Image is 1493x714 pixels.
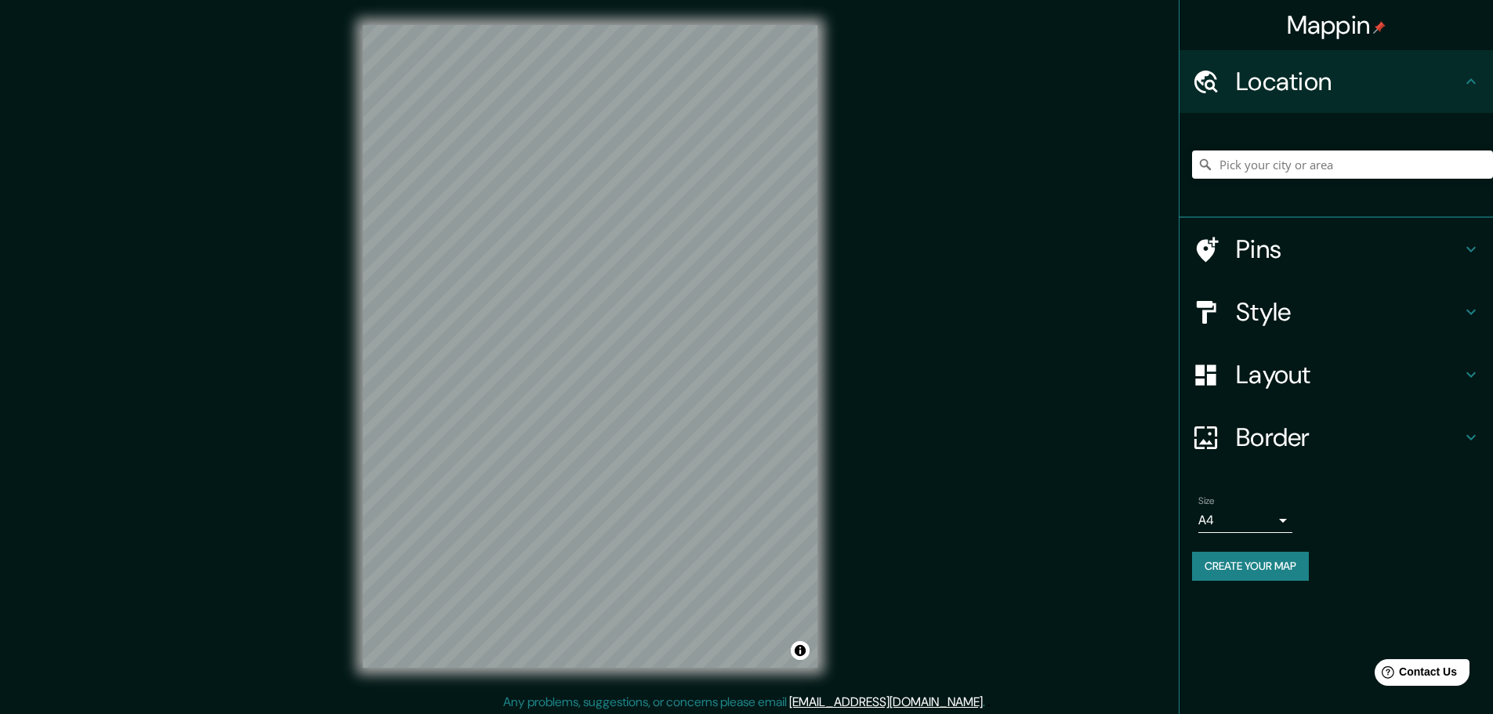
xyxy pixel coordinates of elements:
[1180,218,1493,281] div: Pins
[1180,281,1493,343] div: Style
[1353,653,1476,697] iframe: Help widget launcher
[1236,66,1462,97] h4: Location
[503,693,985,712] p: Any problems, suggestions, or concerns please email .
[1180,406,1493,469] div: Border
[1198,508,1292,533] div: A4
[1236,359,1462,390] h4: Layout
[789,694,983,710] a: [EMAIL_ADDRESS][DOMAIN_NAME]
[363,25,817,668] canvas: Map
[1287,9,1386,41] h4: Mappin
[1180,343,1493,406] div: Layout
[1198,495,1215,508] label: Size
[791,641,810,660] button: Toggle attribution
[1236,234,1462,265] h4: Pins
[987,693,991,712] div: .
[1236,422,1462,453] h4: Border
[985,693,987,712] div: .
[1192,150,1493,179] input: Pick your city or area
[1192,552,1309,581] button: Create your map
[1236,296,1462,328] h4: Style
[1180,50,1493,113] div: Location
[1373,21,1386,34] img: pin-icon.png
